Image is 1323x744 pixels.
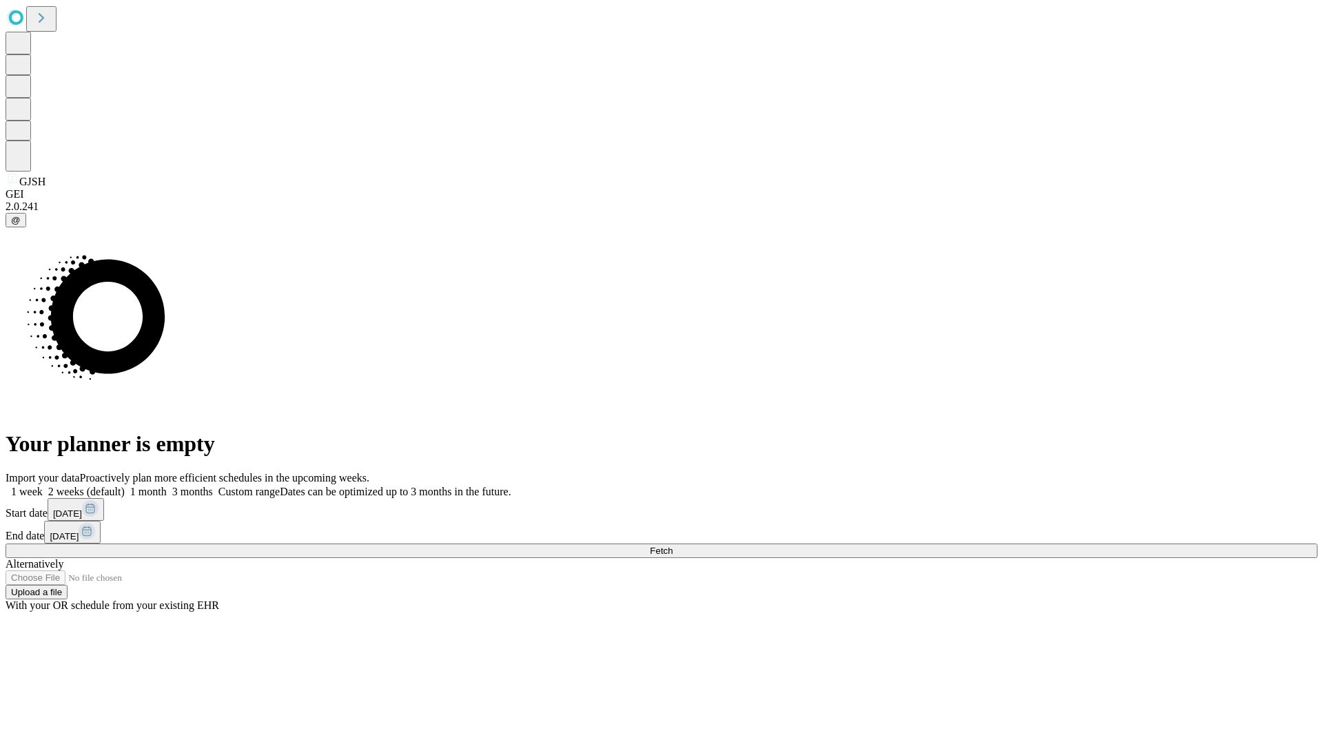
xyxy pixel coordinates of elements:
div: Start date [6,498,1317,521]
button: @ [6,213,26,227]
span: [DATE] [53,508,82,519]
span: Proactively plan more efficient schedules in the upcoming weeks. [80,472,369,484]
div: End date [6,521,1317,544]
button: Upload a file [6,585,68,599]
span: GJSH [19,176,45,187]
span: Import your data [6,472,80,484]
span: Dates can be optimized up to 3 months in the future. [280,486,511,497]
span: 2 weeks (default) [48,486,125,497]
div: 2.0.241 [6,200,1317,213]
h1: Your planner is empty [6,431,1317,457]
div: GEI [6,188,1317,200]
span: 1 month [130,486,167,497]
span: Alternatively [6,558,63,570]
button: [DATE] [44,521,101,544]
span: 1 week [11,486,43,497]
span: Custom range [218,486,280,497]
span: @ [11,215,21,225]
span: [DATE] [50,531,79,541]
span: 3 months [172,486,213,497]
span: With your OR schedule from your existing EHR [6,599,219,611]
span: Fetch [650,546,673,556]
button: Fetch [6,544,1317,558]
button: [DATE] [48,498,104,521]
